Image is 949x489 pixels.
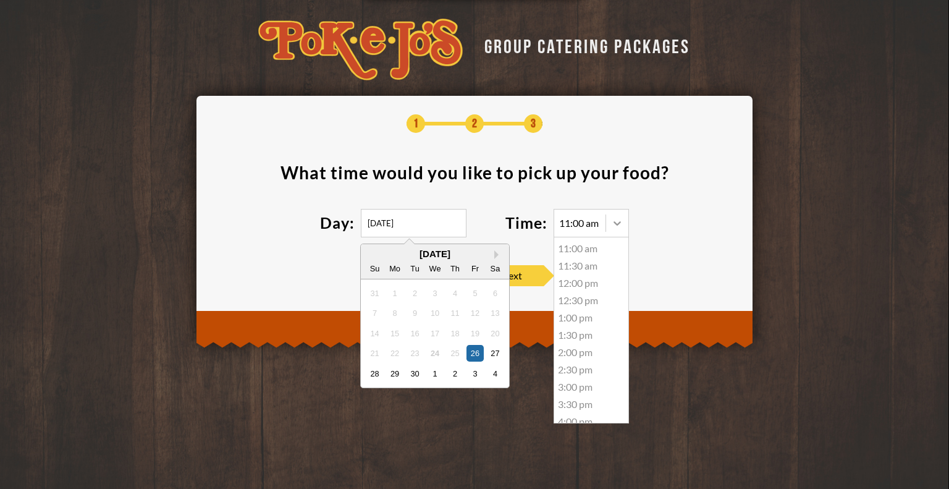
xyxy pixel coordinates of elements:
div: Th [447,260,463,276]
div: 11:00 am [559,218,599,228]
div: 11:30 am [554,257,628,274]
div: Not available Sunday, August 31st, 2025 [366,284,383,301]
div: Not available Tuesday, September 23rd, 2025 [407,345,423,362]
img: logo-34603ddf.svg [258,19,463,80]
div: Fr [466,260,483,276]
div: [DATE] [361,249,509,258]
div: Not available Wednesday, September 17th, 2025 [426,325,443,341]
div: Choose Wednesday, October 1st, 2025 [426,365,443,381]
div: 1:30 pm [554,326,628,344]
div: Choose Friday, September 26th, 2025 [466,345,483,362]
label: Time: [505,215,547,231]
div: 2:30 pm [554,361,628,378]
div: Not available Wednesday, September 10th, 2025 [426,305,443,321]
div: Choose Thursday, October 2nd, 2025 [447,365,463,381]
div: GROUP CATERING PACKAGES [475,32,690,56]
div: What time would you like to pick up your food ? [280,164,669,181]
span: 1 [407,114,425,133]
div: Not available Thursday, September 18th, 2025 [447,325,463,341]
div: Not available Wednesday, September 24th, 2025 [426,345,443,362]
span: 3 [524,114,542,133]
div: Not available Saturday, September 13th, 2025 [487,305,504,321]
div: Not available Tuesday, September 16th, 2025 [407,325,423,341]
div: Not available Wednesday, September 3rd, 2025 [426,284,443,301]
div: Not available Monday, September 15th, 2025 [387,325,403,341]
div: We [426,260,443,276]
div: Tu [407,260,423,276]
div: Not available Monday, September 22nd, 2025 [387,345,403,362]
div: 3:30 pm [554,396,628,413]
div: Not available Tuesday, September 2nd, 2025 [407,284,423,301]
div: Not available Friday, September 12th, 2025 [466,305,483,321]
div: Not available Thursday, September 4th, 2025 [447,284,463,301]
div: Not available Sunday, September 21st, 2025 [366,345,383,362]
div: 11:00 am [554,240,628,257]
div: Not available Saturday, September 6th, 2025 [487,284,504,301]
div: Choose Saturday, October 4th, 2025 [487,365,504,381]
label: Day: [320,215,355,231]
div: month 2025-09 [365,283,505,383]
span: 2 [465,114,484,133]
div: Choose Saturday, September 27th, 2025 [487,345,504,362]
div: Choose Friday, October 3rd, 2025 [466,365,483,381]
div: Choose Tuesday, September 30th, 2025 [407,365,423,381]
div: Mo [387,260,403,276]
span: Next [479,265,544,286]
div: 4:00 pm [554,413,628,430]
div: Not available Sunday, September 14th, 2025 [366,325,383,341]
div: Not available Friday, September 5th, 2025 [466,284,483,301]
div: 3:00 pm [554,378,628,396]
div: Not available Monday, September 1st, 2025 [387,284,403,301]
div: 12:00 pm [554,274,628,292]
div: 2:00 pm [554,344,628,361]
div: Not available Thursday, September 25th, 2025 [447,345,463,362]
div: Not available Thursday, September 11th, 2025 [447,305,463,321]
div: Not available Sunday, September 7th, 2025 [366,305,383,321]
div: Su [366,260,383,276]
div: Choose Monday, September 29th, 2025 [387,365,403,381]
div: 12:30 pm [554,292,628,309]
div: Not available Monday, September 8th, 2025 [387,305,403,321]
div: Not available Saturday, September 20th, 2025 [487,325,504,341]
div: Not available Tuesday, September 9th, 2025 [407,305,423,321]
div: Choose Sunday, September 28th, 2025 [366,365,383,381]
div: 1:00 pm [554,309,628,326]
div: Not available Friday, September 19th, 2025 [466,325,483,341]
div: Sa [487,260,504,276]
button: Next Month [494,250,503,259]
